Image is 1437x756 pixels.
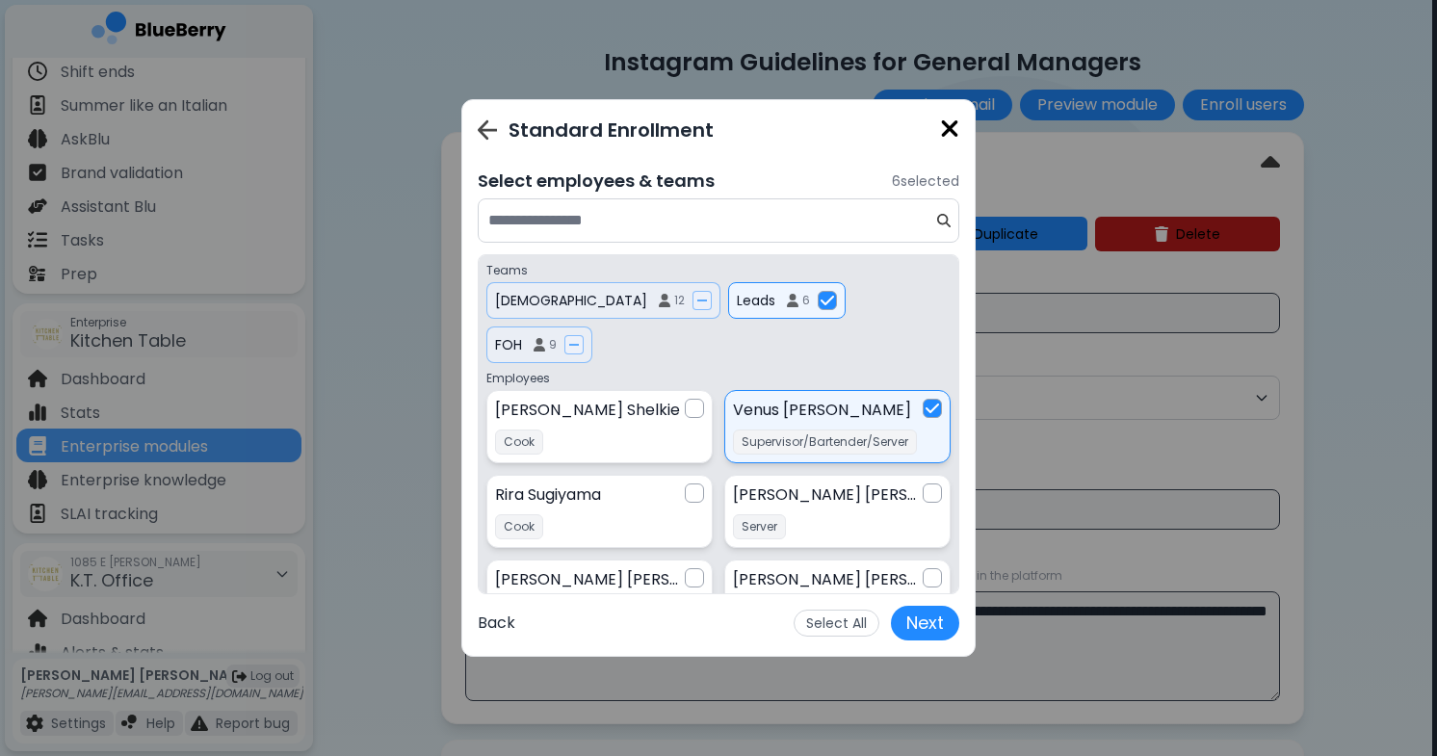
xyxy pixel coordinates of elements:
p: [PERSON_NAME] [PERSON_NAME] [495,568,685,591]
p: Cook [504,519,535,534]
span: 6 [787,293,810,308]
p: Cook [504,434,535,450]
p: [PERSON_NAME] [PERSON_NAME] [733,483,923,507]
img: Members [787,294,798,307]
span: 9 [534,337,557,352]
p: [PERSON_NAME] Shelkie [495,399,680,422]
button: Next [891,606,959,640]
p: [DEMOGRAPHIC_DATA] [495,292,647,309]
p: Rira Sugiyama [495,483,601,507]
p: Teams [486,263,951,278]
img: Members [534,338,545,352]
p: Venus [PERSON_NAME] [733,399,911,422]
button: Back [478,606,515,640]
p: Employees [486,371,951,386]
p: Standard Enrollment [509,116,714,144]
button: Select All [794,610,879,637]
p: Supervisor/Bartender/Server [742,434,908,450]
img: close icon [940,116,959,142]
img: check [821,293,834,308]
img: Go back [478,119,497,140]
p: Leads [737,292,775,309]
img: Members [659,294,670,307]
p: Select employees & teams [478,168,715,195]
p: Server [742,519,777,534]
span: 12 [659,293,685,308]
p: FOH [495,336,522,353]
p: 6 selected [892,172,959,190]
img: search icon [937,214,951,227]
p: [PERSON_NAME] [PERSON_NAME] [733,568,923,591]
img: check [926,401,939,416]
